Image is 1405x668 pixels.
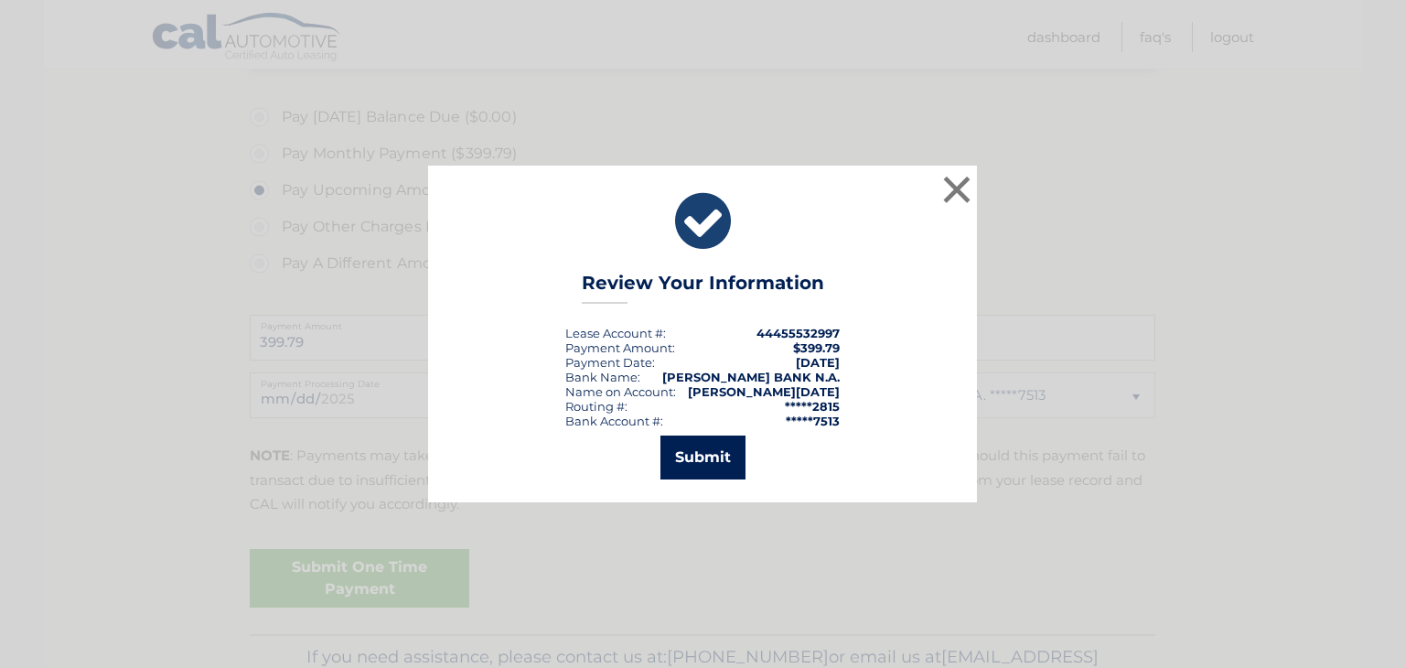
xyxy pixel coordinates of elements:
div: Routing #: [565,399,627,414]
div: Payment Amount: [565,340,675,355]
button: × [938,171,975,208]
strong: [PERSON_NAME][DATE] [688,384,840,399]
h3: Review Your Information [582,272,824,304]
div: Lease Account #: [565,326,666,340]
strong: [PERSON_NAME] BANK N.A. [662,370,840,384]
strong: 44455532997 [756,326,840,340]
button: Submit [660,436,745,479]
div: Bank Name: [565,370,640,384]
span: $399.79 [793,340,840,355]
span: [DATE] [796,355,840,370]
div: : [565,355,655,370]
div: Bank Account #: [565,414,663,428]
span: Payment Date [565,355,652,370]
div: Name on Account: [565,384,676,399]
